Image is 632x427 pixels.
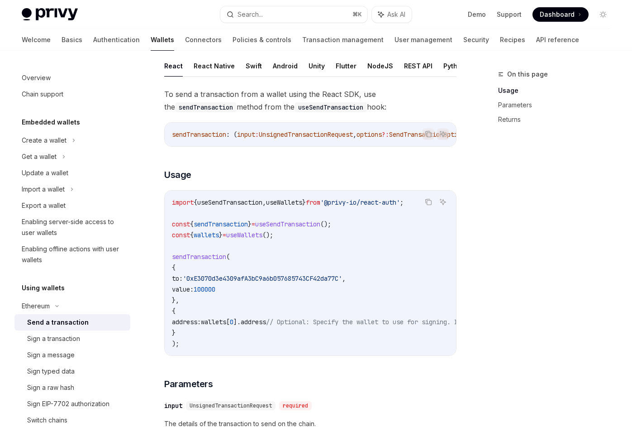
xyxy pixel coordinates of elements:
[596,7,610,22] button: Toggle dark mode
[22,301,50,312] div: Ethereum
[356,130,382,139] span: options
[27,366,75,377] div: Sign typed data
[27,317,89,328] div: Send a transaction
[22,117,80,128] h5: Embedded wallets
[172,253,226,261] span: sendTransaction
[237,130,255,139] span: input
[22,244,125,265] div: Enabling offline actions with user wallets
[172,296,179,304] span: },
[372,6,412,23] button: Ask AI
[14,86,130,102] a: Chain support
[172,329,176,337] span: }
[197,198,262,206] span: useSendTransaction
[367,55,393,77] button: NodeJS
[172,285,194,293] span: value:
[14,379,130,396] a: Sign a raw hash
[226,253,230,261] span: (
[14,363,130,379] a: Sign typed data
[14,165,130,181] a: Update a wallet
[536,29,579,51] a: API reference
[27,333,80,344] div: Sign a transaction
[540,10,575,19] span: Dashboard
[194,55,235,77] button: React Native
[443,55,466,77] button: Python
[498,98,618,112] a: Parameters
[255,220,320,228] span: useSendTransaction
[14,214,130,241] a: Enabling server-side access to user wallets
[22,8,78,21] img: light logo
[172,264,176,272] span: {
[164,401,182,410] div: input
[14,347,130,363] a: Sign a message
[172,318,201,326] span: address:
[498,112,618,127] a: Returns
[309,55,325,77] button: Unity
[27,398,109,409] div: Sign EIP-7702 authorization
[183,274,342,283] span: '0xE3070d3e4309afA3bC9a6b057685743CF42da77C'
[226,231,262,239] span: useWallets
[507,69,548,80] span: On this page
[353,130,356,139] span: ,
[404,55,432,77] button: REST API
[241,318,266,326] span: address
[22,200,66,211] div: Export a wallet
[194,285,215,293] span: 100000
[437,196,449,208] button: Ask AI
[497,10,522,19] a: Support
[22,184,65,195] div: Import a wallet
[172,220,190,228] span: const
[185,29,222,51] a: Connectors
[164,168,191,181] span: Usage
[201,318,226,326] span: wallets
[463,29,489,51] a: Security
[27,415,67,426] div: Switch chains
[295,102,367,112] code: useSendTransaction
[266,318,624,326] span: // Optional: Specify the wallet to use for signing. If not provided, the first wallet will be used.
[194,231,219,239] span: wallets
[194,198,197,206] span: {
[190,231,194,239] span: {
[279,401,312,410] div: required
[252,220,255,228] span: =
[498,83,618,98] a: Usage
[164,88,456,113] span: To send a transaction from a wallet using the React SDK, use the method from the hook:
[22,135,67,146] div: Create a wallet
[151,29,174,51] a: Wallets
[22,72,51,83] div: Overview
[400,198,404,206] span: ;
[27,382,74,393] div: Sign a raw hash
[320,220,331,228] span: ();
[172,130,226,139] span: sendTransaction
[220,6,367,23] button: Search...⌘K
[230,318,233,326] span: 0
[22,29,51,51] a: Welcome
[266,198,302,206] span: useWallets
[437,128,449,140] button: Ask AI
[14,314,130,331] a: Send a transaction
[172,274,183,283] span: to:
[255,130,259,139] span: :
[22,151,57,162] div: Get a wallet
[226,318,230,326] span: [
[172,340,179,348] span: );
[14,197,130,214] a: Export a wallet
[172,198,194,206] span: import
[14,331,130,347] a: Sign a transaction
[62,29,82,51] a: Basics
[93,29,140,51] a: Authentication
[532,7,589,22] a: Dashboard
[336,55,356,77] button: Flutter
[306,198,320,206] span: from
[273,55,298,77] button: Android
[22,216,125,238] div: Enabling server-side access to user wallets
[172,231,190,239] span: const
[262,231,273,239] span: ();
[500,29,525,51] a: Recipes
[302,198,306,206] span: }
[302,29,384,51] a: Transaction management
[22,283,65,293] h5: Using wallets
[164,378,213,390] span: Parameters
[164,55,183,77] button: React
[387,10,405,19] span: Ask AI
[175,102,237,112] code: sendTransaction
